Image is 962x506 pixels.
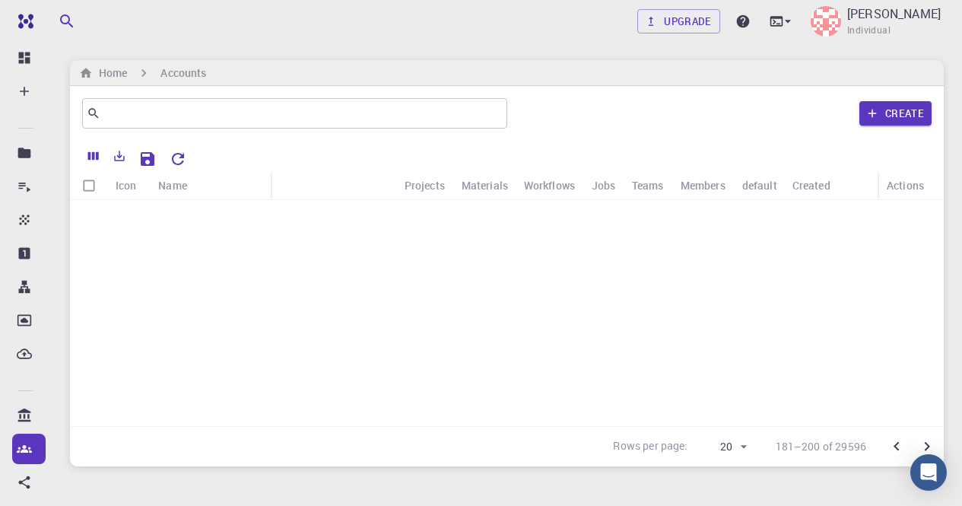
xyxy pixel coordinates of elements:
[887,170,924,200] div: Actions
[132,144,163,174] button: Save Explorer Settings
[632,170,664,200] div: Teams
[785,170,879,200] div: Created
[624,170,673,200] div: Teams
[584,170,624,200] div: Jobs
[93,65,127,81] h6: Home
[792,170,830,200] div: Created
[81,144,106,168] button: Columns
[454,170,516,200] div: Materials
[462,170,508,200] div: Materials
[524,170,575,200] div: Workflows
[116,170,137,200] div: Icon
[163,144,193,174] button: Reset Explorer Settings
[177,170,397,200] div: Description
[106,144,132,168] button: Export
[910,454,947,491] div: Open Intercom Messenger
[811,6,841,37] img: JD Francois
[158,170,187,200] div: Name
[879,170,932,200] div: Actions
[637,9,720,33] a: Upgrade
[673,170,735,200] div: Members
[76,65,209,81] nav: breadcrumb
[735,170,785,200] div: default
[881,431,912,462] button: Go to previous page
[776,439,866,454] p: 181–200 of 29596
[912,431,942,462] button: Go to next page
[859,101,932,126] button: Create
[108,170,151,200] div: Icon
[405,170,445,200] div: Projects
[742,170,777,200] div: default
[613,438,687,456] p: Rows per page:
[694,436,751,458] div: 20
[592,170,616,200] div: Jobs
[681,170,725,200] div: Members
[12,14,33,29] img: logo
[847,5,941,23] p: [PERSON_NAME]
[397,170,454,200] div: Projects
[160,65,206,81] h6: Accounts
[516,170,584,200] div: Workflows
[847,23,891,38] span: Individual
[151,170,271,200] div: Name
